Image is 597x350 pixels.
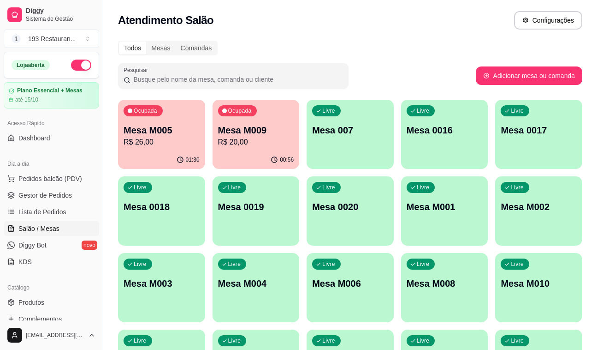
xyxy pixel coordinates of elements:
label: Pesquisar [124,66,151,74]
div: Catálogo [4,280,99,295]
p: 01:30 [186,156,200,163]
p: Mesa M009 [218,124,294,137]
a: Salão / Mesas [4,221,99,236]
button: LivreMesa M004 [213,253,300,322]
article: Plano Essencial + Mesas [17,87,83,94]
div: Comandas [176,42,217,54]
span: Diggy [26,7,95,15]
div: Loja aberta [12,60,50,70]
button: [EMAIL_ADDRESS][DOMAIN_NAME] [4,324,99,346]
p: Mesa M010 [501,277,577,290]
p: Mesa M004 [218,277,294,290]
p: Mesa M003 [124,277,200,290]
p: Mesa 0017 [501,124,577,137]
button: LivreMesa M003 [118,253,205,322]
button: LivreMesa M010 [495,253,582,322]
button: OcupadaMesa M009R$ 20,0000:56 [213,100,300,169]
button: Select a team [4,30,99,48]
h2: Atendimento Salão [118,13,213,28]
span: Produtos [18,298,44,307]
p: Livre [511,107,524,115]
span: Sistema de Gestão [26,15,95,23]
div: 193 Restauran ... [28,34,76,43]
span: Dashboard [18,133,50,143]
button: Alterar Status [71,60,91,71]
button: OcupadaMesa M005R$ 26,0001:30 [118,100,205,169]
span: Pedidos balcão (PDV) [18,174,82,183]
button: LivreMesa 0017 [495,100,582,169]
a: DiggySistema de Gestão [4,4,99,26]
button: LivreMesa M006 [307,253,394,322]
span: Salão / Mesas [18,224,59,233]
button: LivreMesa 0019 [213,176,300,246]
p: Mesa M006 [312,277,388,290]
p: Livre [417,337,430,344]
p: Livre [417,107,430,115]
p: Livre [322,337,335,344]
a: Complementos [4,312,99,326]
a: Lista de Pedidos [4,205,99,219]
p: Livre [228,260,241,268]
p: Livre [134,337,147,344]
p: Ocupada [134,107,157,115]
p: Livre [511,184,524,191]
button: Configurações [514,11,582,30]
a: Diggy Botnovo [4,238,99,253]
p: Mesa M005 [124,124,200,137]
p: Livre [228,184,241,191]
p: Mesa 0016 [407,124,483,137]
p: Livre [228,337,241,344]
p: Ocupada [228,107,252,115]
p: Mesa M001 [407,200,483,213]
button: Adicionar mesa ou comanda [476,66,582,85]
div: Mesas [146,42,175,54]
button: LivreMesa M001 [401,176,488,246]
a: Plano Essencial + Mesasaté 15/10 [4,82,99,109]
p: R$ 26,00 [124,137,200,148]
div: Dia a dia [4,157,99,171]
div: Acesso Rápido [4,116,99,131]
span: KDS [18,257,32,266]
p: Livre [322,184,335,191]
span: Diggy Bot [18,241,47,250]
p: 00:56 [280,156,294,163]
p: Mesa 0020 [312,200,388,213]
p: Livre [417,184,430,191]
span: Complementos [18,314,62,324]
button: LivreMesa 0018 [118,176,205,246]
span: Lista de Pedidos [18,207,66,217]
p: Livre [322,107,335,115]
a: Dashboard [4,131,99,145]
button: LivreMesa 0020 [307,176,394,246]
p: R$ 20,00 [218,137,294,148]
button: LivreMesa 0016 [401,100,488,169]
input: Pesquisar [130,75,343,84]
p: Livre [511,337,524,344]
p: Mesa M008 [407,277,483,290]
button: Pedidos balcão (PDV) [4,171,99,186]
p: Mesa 0018 [124,200,200,213]
p: Livre [134,260,147,268]
button: LivreMesa M002 [495,176,582,246]
p: Mesa 007 [312,124,388,137]
div: Todos [119,42,146,54]
a: Gestor de Pedidos [4,188,99,203]
button: LivreMesa M008 [401,253,488,322]
a: Produtos [4,295,99,310]
p: Livre [134,184,147,191]
p: Livre [322,260,335,268]
span: 1 [12,34,21,43]
p: Livre [417,260,430,268]
p: Mesa M002 [501,200,577,213]
button: LivreMesa 007 [307,100,394,169]
a: KDS [4,254,99,269]
span: Gestor de Pedidos [18,191,72,200]
p: Mesa 0019 [218,200,294,213]
article: até 15/10 [15,96,38,103]
p: Livre [511,260,524,268]
span: [EMAIL_ADDRESS][DOMAIN_NAME] [26,332,84,339]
